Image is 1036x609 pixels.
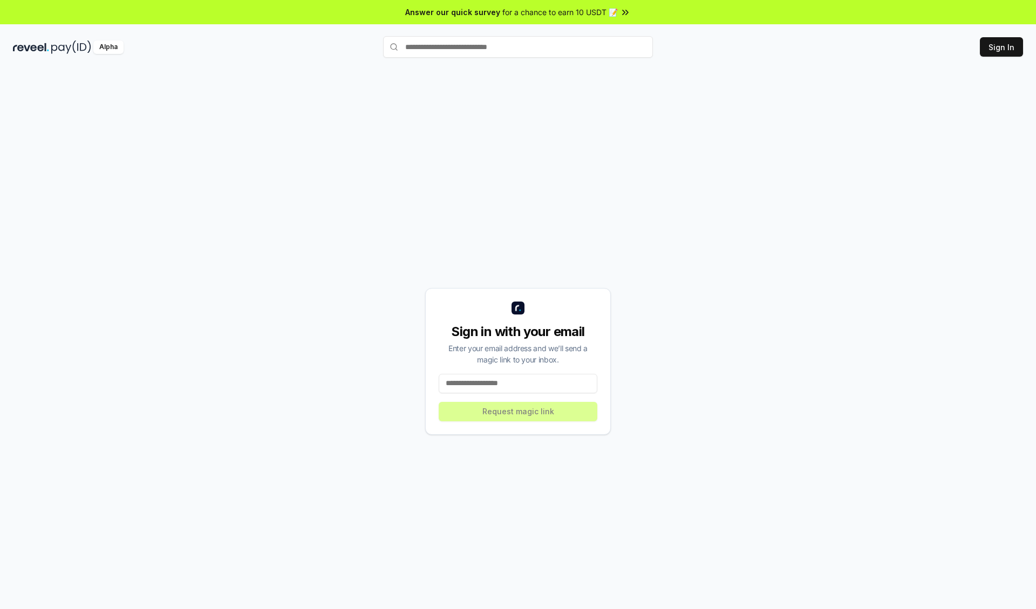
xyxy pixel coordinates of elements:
span: for a chance to earn 10 USDT 📝 [502,6,618,18]
div: Alpha [93,40,124,54]
span: Answer our quick survey [405,6,500,18]
div: Sign in with your email [439,323,597,340]
img: reveel_dark [13,40,49,54]
img: pay_id [51,40,91,54]
button: Sign In [980,37,1023,57]
div: Enter your email address and we’ll send a magic link to your inbox. [439,343,597,365]
img: logo_small [512,302,524,314]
